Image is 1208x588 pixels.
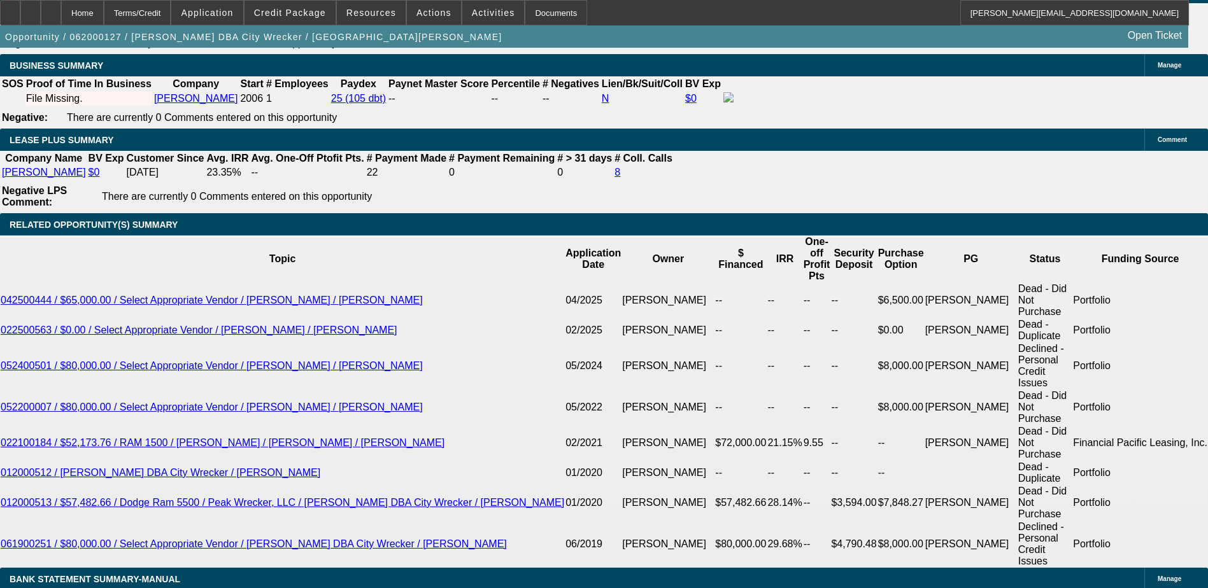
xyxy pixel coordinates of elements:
[89,153,124,164] b: BV Exp
[1018,389,1072,425] td: Dead - Did Not Purchase
[767,425,802,461] td: 21.15%
[407,1,461,25] button: Actions
[2,112,48,123] b: Negative:
[25,78,152,90] th: Proof of Time In Business
[878,342,925,389] td: $8,000.00
[388,93,488,104] div: --
[1,402,423,412] a: 052200007 / $80,000.00 / Select Appropriate Vendor / [PERSON_NAME] / [PERSON_NAME]
[714,461,767,485] td: --
[830,389,877,425] td: --
[1,538,507,549] a: 061900251 / $80,000.00 / Select Appropriate Vendor / [PERSON_NAME] DBA City Wrecker / [PERSON_NAME]
[830,461,877,485] td: --
[173,78,219,89] b: Company
[1,325,397,335] a: 022500563 / $0.00 / Select Appropriate Vendor / [PERSON_NAME] / [PERSON_NAME]
[491,93,539,104] div: --
[266,93,272,104] span: 1
[1,467,320,478] a: 012000512 / [PERSON_NAME] DBA City Wrecker / [PERSON_NAME]
[830,283,877,318] td: --
[1072,342,1208,389] td: Portfolio
[251,166,365,179] td: --
[2,185,67,207] b: Negative LPS Comment:
[830,425,877,461] td: --
[878,389,925,425] td: $8,000.00
[1,295,423,305] a: 042500444 / $65,000.00 / Select Appropriate Vendor / [PERSON_NAME] / [PERSON_NAME]
[127,153,204,164] b: Customer Since
[543,78,599,89] b: # Negatives
[714,389,767,425] td: --
[925,318,1018,342] td: [PERSON_NAME]
[714,283,767,318] td: --
[714,318,767,342] td: --
[366,166,447,179] td: 22
[1018,235,1072,283] th: Status
[416,8,451,18] span: Actions
[878,485,925,521] td: $7,848.27
[723,92,734,102] img: facebook-icon.png
[803,342,831,389] td: --
[622,235,714,283] th: Owner
[622,389,714,425] td: [PERSON_NAME]
[622,461,714,485] td: [PERSON_NAME]
[1072,389,1208,425] td: Portfolio
[830,318,877,342] td: --
[10,60,103,71] span: BUSINESS SUMMARY
[565,342,622,389] td: 05/2024
[1158,575,1181,582] span: Manage
[1123,25,1187,46] a: Open Ticket
[1018,521,1072,568] td: Declined - Personal Credit Issues
[803,235,831,283] th: One-off Profit Pts
[830,485,877,521] td: $3,594.00
[1018,461,1072,485] td: Dead - Duplicate
[565,389,622,425] td: 05/2022
[557,153,612,164] b: # > 31 days
[266,78,329,89] b: # Employees
[341,78,376,89] b: Paydex
[206,166,249,179] td: 23.35%
[1072,461,1208,485] td: Portfolio
[102,191,372,202] span: There are currently 0 Comments entered on this opportunity
[245,1,336,25] button: Credit Package
[10,135,114,145] span: LEASE PLUS SUMMARY
[346,8,396,18] span: Resources
[878,425,925,461] td: --
[1,437,444,448] a: 022100184 / $52,173.76 / RAM 1500 / [PERSON_NAME] / [PERSON_NAME] / [PERSON_NAME]
[878,521,925,568] td: $8,000.00
[830,521,877,568] td: $4,790.48
[565,461,622,485] td: 01/2020
[925,235,1018,283] th: PG
[367,153,446,164] b: # Payment Made
[239,92,264,106] td: 2006
[154,93,238,104] a: [PERSON_NAME]
[615,153,672,164] b: # Coll. Calls
[622,425,714,461] td: [PERSON_NAME]
[1158,62,1181,69] span: Manage
[767,235,802,283] th: IRR
[565,521,622,568] td: 06/2019
[602,93,609,104] a: N
[622,342,714,389] td: [PERSON_NAME]
[5,32,502,42] span: Opportunity / 062000127 / [PERSON_NAME] DBA City Wrecker / [GEOGRAPHIC_DATA][PERSON_NAME]
[565,425,622,461] td: 02/2021
[878,318,925,342] td: $0.00
[622,318,714,342] td: [PERSON_NAME]
[1018,318,1072,342] td: Dead - Duplicate
[26,93,152,104] div: File Missing.
[622,283,714,318] td: [PERSON_NAME]
[602,78,683,89] b: Lien/Bk/Suit/Coll
[462,1,525,25] button: Activities
[5,153,82,164] b: Company Name
[925,485,1018,521] td: [PERSON_NAME]
[714,342,767,389] td: --
[767,342,802,389] td: --
[714,425,767,461] td: $72,000.00
[1,78,24,90] th: SOS
[1072,235,1208,283] th: Funding Source
[1072,521,1208,568] td: Portfolio
[803,485,831,521] td: --
[565,235,622,283] th: Application Date
[685,93,697,104] a: $0
[1,360,423,371] a: 052400501 / $80,000.00 / Select Appropriate Vendor / [PERSON_NAME] / [PERSON_NAME]
[171,1,243,25] button: Application
[10,220,178,230] span: RELATED OPPORTUNITY(S) SUMMARY
[240,78,263,89] b: Start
